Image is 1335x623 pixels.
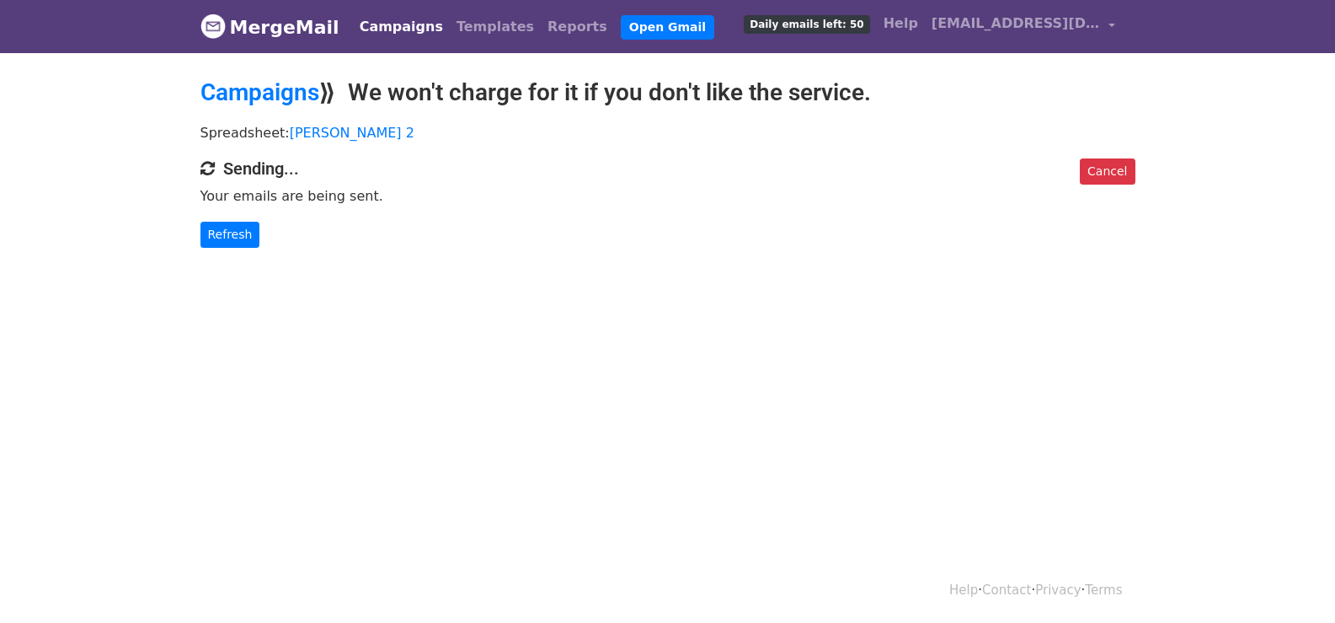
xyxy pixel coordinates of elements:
a: Terms [1085,583,1122,598]
a: Cancel [1080,158,1135,185]
iframe: Chat Widget [1251,542,1335,623]
p: Spreadsheet: [200,124,1135,142]
a: MergeMail [200,9,339,45]
a: Privacy [1035,583,1081,598]
span: [EMAIL_ADDRESS][DOMAIN_NAME] [932,13,1100,34]
p: Your emails are being sent. [200,187,1135,205]
span: Daily emails left: 50 [744,15,869,34]
a: Help [877,7,925,40]
h4: Sending... [200,158,1135,179]
a: Campaigns [200,78,319,106]
a: Open Gmail [621,15,714,40]
a: Contact [982,583,1031,598]
a: Help [949,583,978,598]
a: Refresh [200,222,260,248]
a: Daily emails left: 50 [737,7,876,40]
h2: ⟫ We won't charge for it if you don't like the service. [200,78,1135,107]
a: Templates [450,10,541,44]
a: [EMAIL_ADDRESS][DOMAIN_NAME] [925,7,1122,46]
a: [PERSON_NAME] 2 [290,125,414,141]
img: MergeMail logo [200,13,226,39]
a: Reports [541,10,614,44]
a: Campaigns [353,10,450,44]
